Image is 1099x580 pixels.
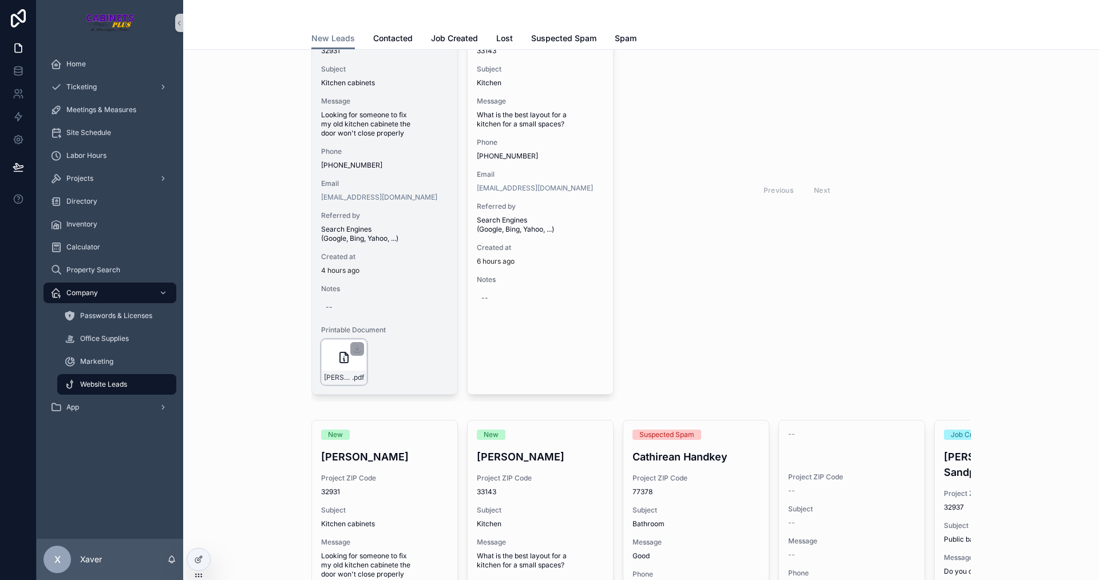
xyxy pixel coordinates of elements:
span: Public bathroom remodel [944,535,1071,544]
span: Email [477,170,604,179]
a: Company [44,283,176,303]
span: Bathroom [632,519,760,529]
span: Search Engines (Google, Bing, Yahoo, ...) [477,216,604,234]
span: Created at [477,243,604,252]
span: Project ZIP Code [788,472,915,482]
span: Labor Hours [66,151,106,160]
span: Do you do commercial work? [944,567,1071,576]
a: Calculator [44,237,176,257]
span: Project ZIP Code [944,489,1071,498]
span: Message [321,97,448,106]
span: [PERSON_NAME]-Project-Lead-8/12/2025-5:31-AM [324,373,352,382]
span: Site Schedule [66,128,111,137]
a: Property Search [44,260,176,280]
span: Subject [477,65,604,74]
a: Projects [44,168,176,189]
span: Website Leads [80,380,127,389]
span: -- [788,430,795,439]
span: Home [66,59,86,69]
span: What is the best layout for a kitchen for a small spaces? [477,110,604,129]
span: Message [321,538,448,547]
span: Good [632,551,760,561]
a: Job Created [431,28,478,51]
div: -- [481,293,488,303]
a: Ticketing [44,77,176,97]
span: [PHONE_NUMBER] [321,161,448,170]
span: App [66,403,79,412]
span: Referred by [477,202,604,211]
span: Kitchen cabinets [321,78,448,88]
span: Created at [321,252,448,261]
span: Marketing [80,357,113,366]
a: Office Supplies [57,328,176,349]
span: 32931 [321,46,448,55]
p: 6 hours ago [477,257,515,266]
a: Labor Hours [44,145,176,166]
span: Phone [321,147,448,156]
span: Message [477,538,604,547]
span: 77378 [632,487,760,496]
span: Search Engines (Google, Bing, Yahoo, ...) [321,225,448,243]
a: Meetings & Measures [44,100,176,120]
h4: Cathirean Handkey [632,449,760,464]
p: Xaver [80,554,102,565]
a: Marketing [57,351,176,372]
h4: [PERSON_NAME] [321,449,448,464]
span: Message [477,97,604,106]
span: 32937 [944,503,1071,512]
span: Phone [788,569,915,578]
span: Ticketing [66,82,97,92]
a: Spam [615,28,637,51]
a: App [44,397,176,418]
span: Contacted [373,33,413,44]
span: Subject [321,506,448,515]
h4: [PERSON_NAME] Sandpiper Towers [944,449,1071,480]
span: Referred by [321,211,448,220]
span: Project ZIP Code [321,474,448,483]
div: -- [326,303,333,312]
span: Email [321,179,448,188]
span: Printable Document [321,325,448,335]
span: -- [788,550,795,559]
span: What is the best layout for a kitchen for a small spaces? [477,551,604,570]
span: -- [788,518,795,527]
span: .pdf [352,373,364,382]
span: Subject [944,521,1071,530]
span: Message [788,537,915,546]
span: Subject [788,504,915,514]
span: Phone [477,138,604,147]
span: [PHONE_NUMBER] [477,152,604,161]
a: [EMAIL_ADDRESS][DOMAIN_NAME] [477,184,593,193]
span: Subject [477,506,604,515]
span: Suspected Spam [531,33,596,44]
a: New Leads [311,28,355,50]
span: Subject [632,506,760,515]
a: Website Leads [57,374,176,395]
span: 33143 [477,46,604,55]
span: 32931 [321,487,448,496]
span: Looking for someone to fix my old kitchen cabinete the door won't close properly [321,110,448,138]
a: Passwords & Licenses [57,305,176,326]
span: 33143 [477,487,604,496]
span: Kitchen [477,78,604,88]
a: Suspected Spam [531,28,596,51]
span: Spam [615,33,637,44]
a: Lost [496,28,513,51]
span: Notes [321,284,448,293]
span: Meetings & Measures [66,105,136,114]
span: Message [944,553,1071,562]
a: Site Schedule [44,122,176,143]
a: [EMAIL_ADDRESS][DOMAIN_NAME] [321,193,437,202]
div: Suspected Spam [639,430,694,440]
span: Projects [66,174,93,183]
span: Subject [321,65,448,74]
span: Passwords & Licenses [80,311,152,320]
div: New [328,430,343,440]
span: Notes [477,275,604,284]
div: scrollable content [37,46,183,432]
span: Calculator [66,243,100,252]
span: Looking for someone to fix my old kitchen cabinete the door won't close properly [321,551,448,579]
span: Kitchen [477,519,604,529]
span: Job Created [431,33,478,44]
span: Office Supplies [80,334,129,343]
